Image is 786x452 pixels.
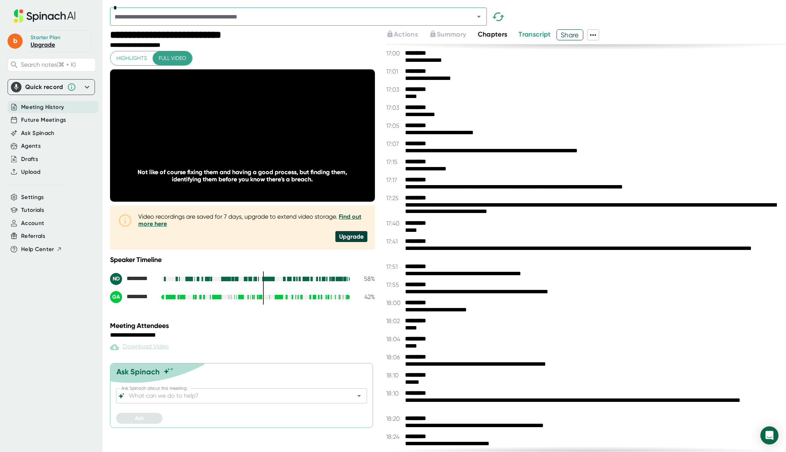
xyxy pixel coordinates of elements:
[335,231,367,242] div: Upgrade
[386,50,403,57] span: 17:00
[21,168,40,176] button: Upload
[21,103,64,112] button: Meeting History
[386,415,403,422] span: 18:20
[557,29,583,40] button: Share
[25,83,63,91] div: Quick record
[386,281,403,288] span: 17:55
[135,415,144,421] span: Ask
[21,245,54,254] span: Help Center
[21,142,41,150] button: Agents
[110,291,122,303] div: GA
[116,367,160,376] div: Ask Spinach
[437,30,466,38] span: Summary
[138,213,361,227] a: Find out more here
[21,129,55,138] button: Ask Spinach
[116,413,162,424] button: Ask
[386,29,418,40] button: Actions
[21,232,45,241] button: Referrals
[21,206,44,215] button: Tutorials
[21,61,76,68] span: Search notes (⌘ + K)
[21,116,66,124] button: Future Meetings
[110,273,122,285] div: ND
[354,391,364,401] button: Open
[386,317,403,325] span: 18:02
[21,193,44,202] button: Settings
[386,176,403,184] span: 17:17
[386,336,403,343] span: 18:04
[386,372,403,379] span: 18:10
[760,426,778,444] div: Open Intercom Messenger
[110,322,377,330] div: Meeting Attendees
[356,293,375,300] div: 42 %
[386,433,403,440] span: 18:24
[21,245,62,254] button: Help Center
[110,273,155,285] div: Nadia Dan
[386,195,403,202] span: 17:25
[136,169,348,183] div: Not like of course fixing them and having a good process, but finding them, identifying them befo...
[386,122,403,129] span: 17:05
[110,51,153,65] button: Highlights
[138,213,367,227] div: Video recordings are saved for 7 days, upgrade to extend video storage.
[394,30,418,38] span: Actions
[386,140,403,147] span: 17:07
[429,29,466,40] button: Summary
[127,391,343,401] input: What can we do to help?
[478,29,508,40] button: Chapters
[386,158,403,165] span: 17:15
[386,29,429,40] div: Upgrade to access
[31,41,55,48] a: Upgrade
[386,263,403,270] span: 17:51
[386,354,403,361] span: 18:06
[518,29,551,40] button: Transcript
[110,343,169,352] div: Paid feature
[478,30,508,38] span: Chapters
[31,34,61,41] div: Starter Plan
[386,238,403,245] span: 17:41
[386,390,403,397] span: 18:10
[11,80,92,95] div: Quick record
[474,11,484,22] button: Open
[557,28,583,41] span: Share
[386,86,403,93] span: 17:03
[21,155,38,164] button: Drafts
[8,34,23,49] span: b
[110,291,155,303] div: Guy Arazi
[518,30,551,38] span: Transcript
[429,29,477,40] div: Upgrade to access
[386,299,403,306] span: 18:00
[386,220,403,227] span: 17:40
[153,51,192,65] button: Full video
[386,68,403,75] span: 17:01
[21,219,44,228] button: Account
[386,104,403,111] span: 17:03
[159,54,186,63] span: Full video
[116,54,147,63] span: Highlights
[356,275,375,282] div: 58 %
[110,256,375,264] div: Speaker Timeline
